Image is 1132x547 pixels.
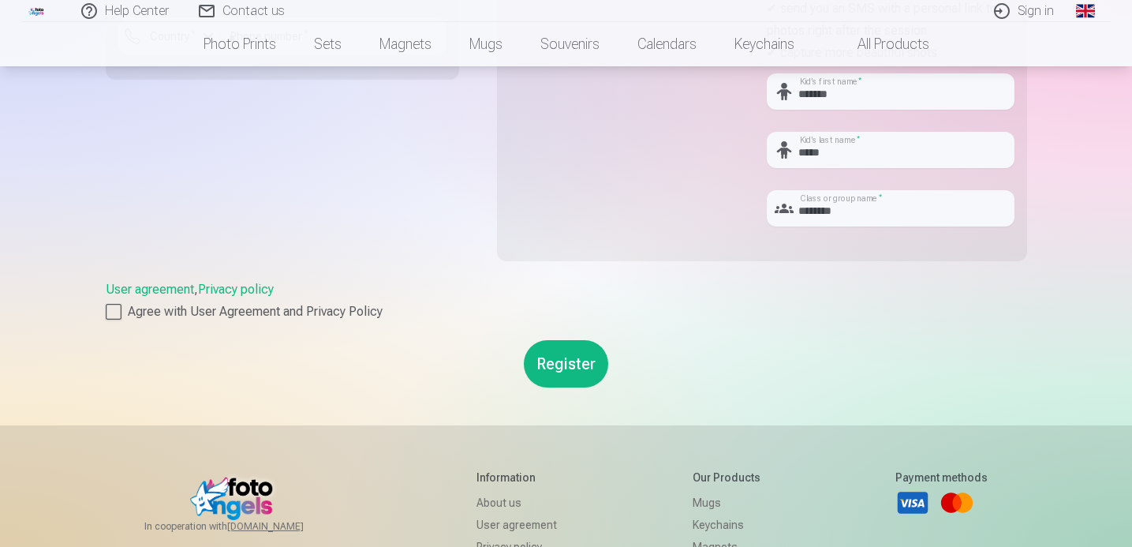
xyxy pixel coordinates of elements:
a: Photo prints [185,22,295,66]
a: Keychains [693,514,760,536]
a: Mastercard [940,485,974,520]
a: Mugs [693,492,760,514]
a: Visa [895,485,930,520]
h5: Our products [693,470,760,485]
img: /fa1 [28,6,46,16]
a: User agreement [476,514,557,536]
a: All products [813,22,948,66]
h5: Information [476,470,557,485]
a: User agreement [106,282,194,297]
h5: Payment methods [895,470,988,485]
button: Register [524,340,608,388]
span: In cooperation with [144,520,342,533]
a: Privacy policy [198,282,274,297]
label: Agree with User Agreement and Privacy Policy [106,302,1027,321]
a: Sets [295,22,361,66]
a: Keychains [715,22,813,66]
a: Magnets [361,22,450,66]
a: Mugs [450,22,521,66]
a: Calendars [618,22,715,66]
a: About us [476,492,557,514]
a: [DOMAIN_NAME] [227,520,342,533]
div: , [106,280,1027,321]
a: Souvenirs [521,22,618,66]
